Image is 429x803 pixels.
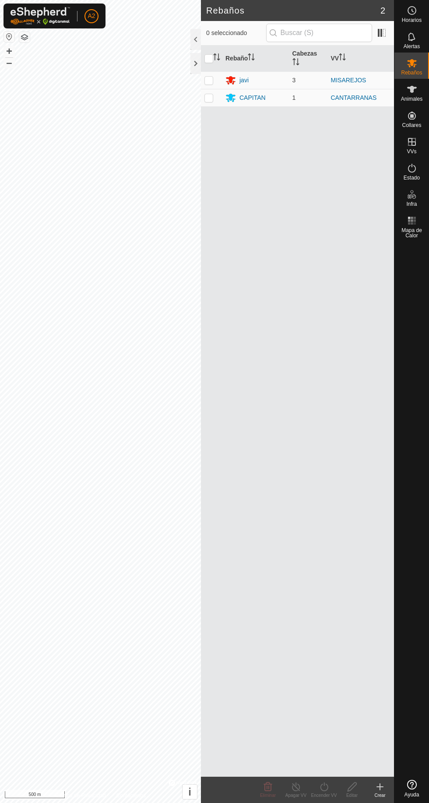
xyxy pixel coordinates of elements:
a: MISAREJOS [331,77,366,84]
span: 2 [380,4,385,17]
span: Infra [406,201,417,207]
span: 3 [292,77,296,84]
span: Horarios [402,18,422,23]
div: Apagar VV [282,792,310,799]
span: Eliminar [260,793,276,798]
span: Estado [404,175,420,180]
span: Alertas [404,44,420,49]
th: VV [327,46,394,72]
a: Contáctenos [116,792,146,799]
span: Animales [401,96,422,102]
span: A2 [88,11,95,21]
th: Rebaño [222,46,289,72]
button: i [183,785,197,799]
span: 1 [292,94,296,101]
input: Buscar (S) [266,24,372,42]
div: CAPITAN [239,93,266,102]
p-sorticon: Activar para ordenar [339,55,346,62]
a: Ayuda [394,776,429,801]
button: Capas del Mapa [19,32,30,42]
div: Editar [338,792,366,799]
img: Logo Gallagher [11,7,70,25]
th: Cabezas [289,46,327,72]
span: Ayuda [404,792,419,797]
span: Rebaños [401,70,422,75]
div: Encender VV [310,792,338,799]
button: Restablecer Mapa [4,32,14,42]
div: javi [239,76,249,85]
button: – [4,57,14,68]
span: 0 seleccionado [206,28,266,38]
p-sorticon: Activar para ordenar [248,55,255,62]
p-sorticon: Activar para ordenar [292,60,299,67]
span: i [188,786,191,798]
a: CANTARRANAS [331,94,377,101]
a: Política de Privacidad [55,792,105,799]
span: VVs [407,149,416,154]
h2: Rebaños [206,5,380,16]
p-sorticon: Activar para ordenar [213,55,220,62]
span: Collares [402,123,421,128]
span: Mapa de Calor [397,228,427,238]
button: + [4,46,14,56]
div: Crear [366,792,394,799]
